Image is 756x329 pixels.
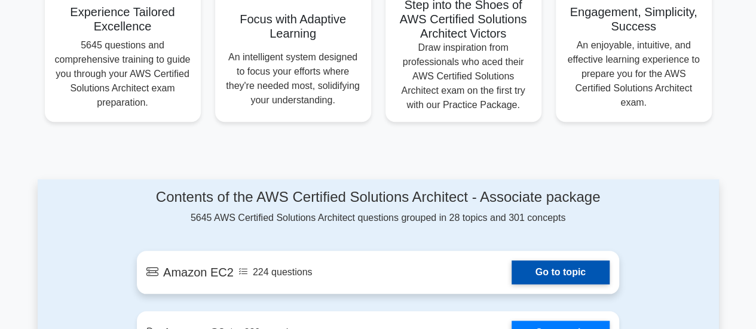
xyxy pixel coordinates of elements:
p: An intelligent system designed to focus your efforts where they're needed most, solidifying your ... [225,50,362,107]
h5: Engagement, Simplicity, Success [565,5,702,33]
p: Draw inspiration from professionals who aced their AWS Certified Solutions Architect exam on the ... [395,41,532,112]
h5: Focus with Adaptive Learning [225,12,362,41]
h5: Experience Tailored Excellence [54,5,191,33]
p: 5645 questions and comprehensive training to guide you through your AWS Certified Solutions Archi... [54,38,191,110]
h4: Contents of the AWS Certified Solutions Architect - Associate package [137,189,619,206]
a: Go to topic [512,260,610,284]
p: An enjoyable, intuitive, and effective learning experience to prepare you for the AWS Certified S... [565,38,702,110]
div: 5645 AWS Certified Solutions Architect questions grouped in 28 topics and 301 concepts [137,189,619,225]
